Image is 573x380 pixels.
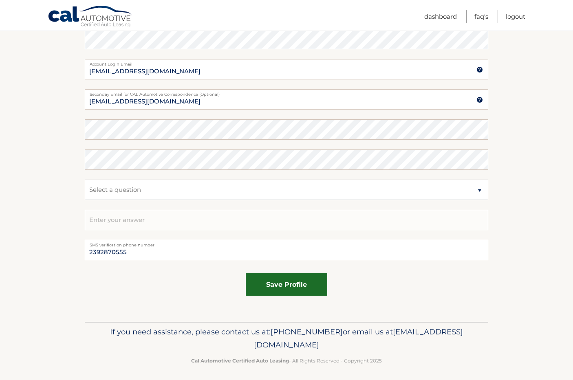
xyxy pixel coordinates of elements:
button: save profile [246,273,327,296]
input: Seconday Email for CAL Automotive Correspondence (Optional) [85,89,488,110]
strong: Cal Automotive Certified Auto Leasing [191,358,289,364]
img: tooltip.svg [476,66,483,73]
a: FAQ's [474,10,488,23]
input: Enter your answer [85,210,488,230]
a: Logout [506,10,525,23]
label: Account Login Email [85,59,488,66]
p: - All Rights Reserved - Copyright 2025 [90,356,483,365]
label: Seconday Email for CAL Automotive Correspondence (Optional) [85,89,488,96]
img: tooltip.svg [476,97,483,103]
a: Cal Automotive [48,5,133,29]
input: Telephone number for SMS login verification [85,240,488,260]
a: Dashboard [424,10,457,23]
label: SMS verification phone number [85,240,488,246]
span: [EMAIL_ADDRESS][DOMAIN_NAME] [254,327,463,349]
p: If you need assistance, please contact us at: or email us at [90,325,483,351]
span: [PHONE_NUMBER] [271,327,343,336]
input: Account Login Email [85,59,488,79]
